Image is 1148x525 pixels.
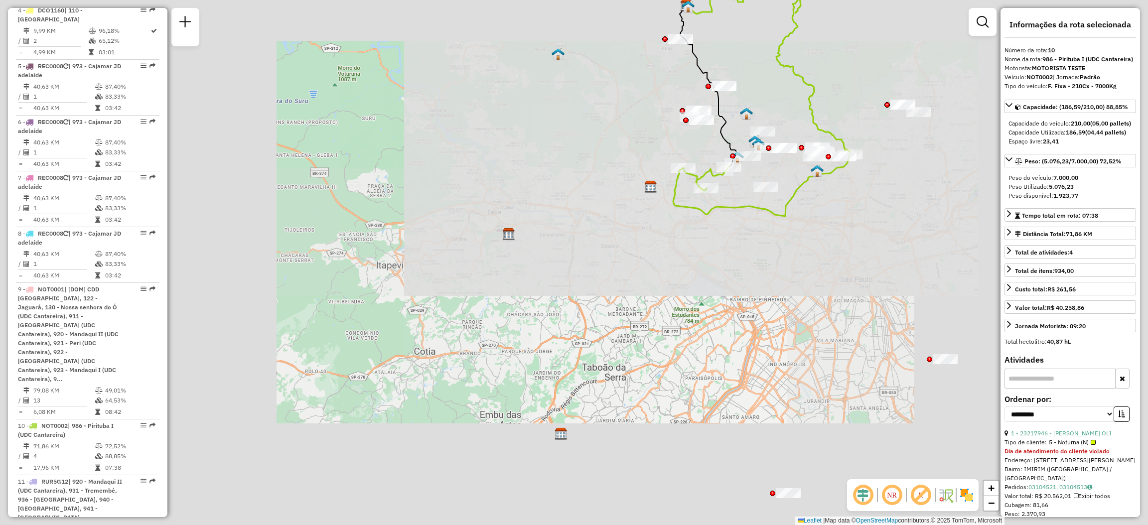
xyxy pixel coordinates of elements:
[1004,300,1136,314] a: Valor total:R$ 40.258,86
[851,483,875,507] span: Ocultar deslocamento
[105,92,155,102] td: 83,33%
[1069,249,1073,256] strong: 4
[1074,492,1110,500] span: Exibir todos
[18,395,23,405] td: /
[1024,157,1122,165] span: Peso: (5.076,23/7.000,00) 72,52%
[33,407,95,417] td: 6,08 KM
[63,119,68,125] i: Veículo já utilizado nesta sessão
[1008,191,1132,200] div: Peso disponível:
[1008,174,1078,181] span: Peso do veículo:
[1008,182,1132,191] div: Peso Utilizado:
[149,230,155,236] em: Rota exportada
[1004,169,1136,204] div: Peso: (5.076,23/7.000,00) 72,52%
[1004,282,1136,295] a: Custo total:R$ 261,56
[18,285,119,383] span: | [DOM] CDD [GEOGRAPHIC_DATA], 122 - Jaguará, 130 - Nossa senhora do Ó (UDC Cantareira), 911 - [G...
[18,118,121,134] span: 6 -
[680,112,705,122] div: Atividade não roteirizada - ALEX JORGE DE OLIVEI
[33,26,88,36] td: 9,99 KM
[33,395,95,405] td: 13
[105,386,155,395] td: 49,01%
[686,106,711,116] div: Atividade não roteirizada - JOAO MANUEL CANADA F
[811,164,824,177] img: 613 UDC WCL Casa Verde
[95,94,103,100] i: % de utilização da cubagem
[1004,483,1136,492] div: Pedidos:
[1004,115,1136,150] div: Capacidade: (186,59/210,00) 88,85%
[33,441,95,451] td: 71,86 KM
[668,34,693,44] div: Atividade não roteirizada - COMERCIO VAREJISTA A
[1004,492,1136,501] div: Valor total: R$ 20.562,01
[810,147,835,157] div: Atividade não roteirizada - TEOFILO FRANCISCO NU
[1015,322,1086,331] div: Jornada Motorista: 09:20
[1032,64,1085,72] strong: MOTORISTA TESTE
[23,205,29,211] i: Total de Atividades
[33,203,95,213] td: 1
[1004,55,1136,64] div: Nome da rota:
[1011,429,1112,437] a: 1 - 23217946 - [PERSON_NAME] OLI
[938,487,954,503] img: Fluxo de ruas
[95,161,100,167] i: Tempo total em rota
[18,407,23,417] td: =
[685,112,710,122] div: Atividade não roteirizada - ANA PAULA CARDOSO
[33,103,95,113] td: 40,63 KM
[38,230,63,237] span: REC0008
[1004,355,1136,365] h4: Atividades
[754,143,779,153] div: Atividade não roteirizada - ADEGA BAR TRAGO NOSS
[95,388,103,394] i: % de utilização do peso
[1004,465,1136,483] div: Bairro: IMIRIM ([GEOGRAPHIC_DATA] / [GEOGRAPHIC_DATA])
[23,397,29,403] i: Total de Atividades
[740,107,753,120] img: 614 UDC WCL Jd Damasceno
[988,482,995,494] span: +
[141,63,146,69] em: Opções
[23,28,29,34] i: Distância Total
[1004,447,1110,455] strong: Dia de atendimento do cliente violado
[141,7,146,13] em: Opções
[95,217,100,223] i: Tempo total em rota
[1080,73,1100,81] strong: Padrão
[1015,249,1073,256] span: Total de atividades:
[1004,46,1136,55] div: Número da rota:
[1004,263,1136,277] a: Total de itens:934,00
[95,84,103,90] i: % de utilização do peso
[959,487,975,503] img: Exibir/Ocultar setores
[105,441,155,451] td: 72,52%
[18,118,121,134] span: | 973 - Cajamar JD adelaide
[909,483,933,507] span: Exibir rótulo
[95,105,100,111] i: Tempo total em rota
[1004,393,1136,405] label: Ordenar por:
[23,388,29,394] i: Distância Total
[23,443,29,449] i: Distância Total
[748,135,761,148] img: UDC Cantareira
[798,517,822,524] a: Leaflet
[105,203,155,213] td: 83,33%
[95,443,103,449] i: % de utilização do peso
[23,38,29,44] i: Total de Atividades
[23,139,29,145] i: Distância Total
[33,270,95,280] td: 40,63 KM
[1015,303,1084,312] div: Valor total:
[1008,137,1132,146] div: Espaço livre:
[33,193,95,203] td: 40,63 KM
[33,249,95,259] td: 40,63 KM
[89,38,96,44] i: % de utilização da cubagem
[1049,183,1074,190] strong: 5.076,23
[18,36,23,46] td: /
[1004,227,1136,240] a: Distância Total:71,86 KM
[95,251,103,257] i: % de utilização do peso
[141,230,146,236] em: Opções
[105,407,155,417] td: 08:42
[105,103,155,113] td: 03:42
[1049,438,1096,447] span: 5 - Noturna (N)
[776,488,801,498] div: Atividade não roteirizada - ESQUINA DOS AMIGOS COMERCIO E SERVICO LT
[18,159,23,169] td: =
[105,451,155,461] td: 88,85%
[1087,484,1092,490] i: Observações
[1004,245,1136,259] a: Total de atividades:4
[33,215,95,225] td: 40,63 KM
[1015,266,1074,275] div: Total de itens:
[502,228,515,241] img: CDD Barueri
[105,463,155,473] td: 07:38
[141,286,146,292] em: Opções
[18,174,121,190] span: | 973 - Cajamar JD adelaide
[18,215,23,225] td: =
[1004,337,1136,346] div: Total hectolitro:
